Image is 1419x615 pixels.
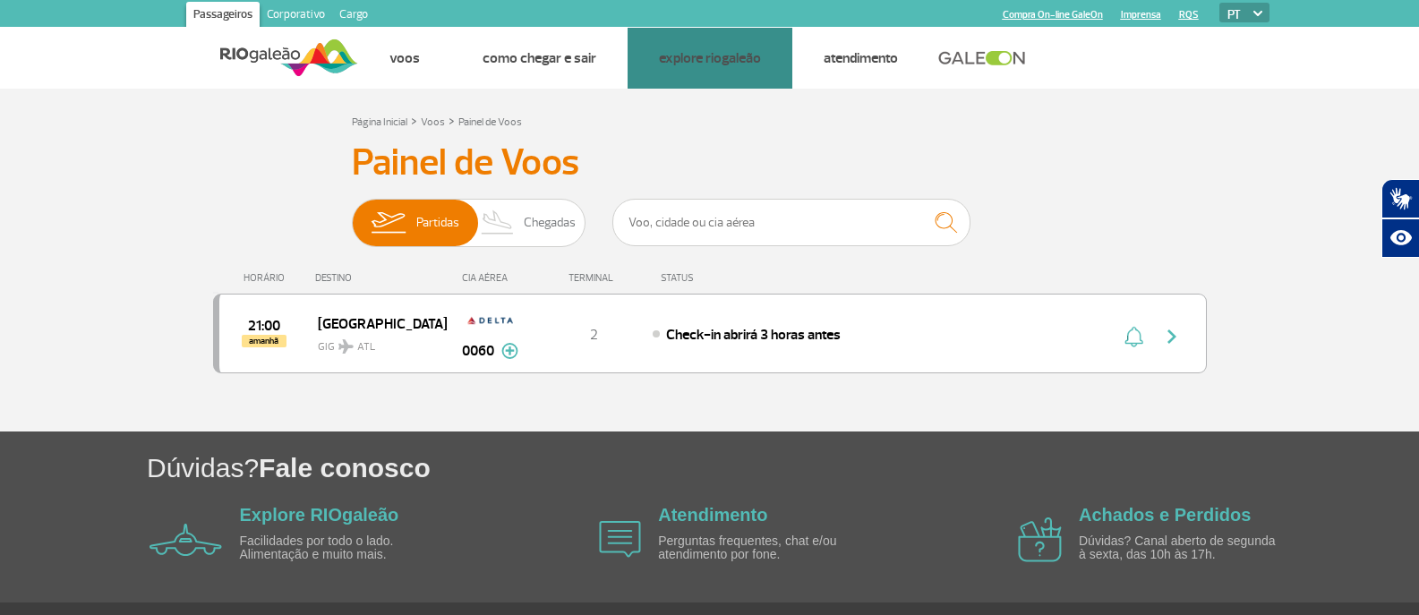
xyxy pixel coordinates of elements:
[1018,517,1062,562] img: airplane icon
[218,272,316,284] div: HORÁRIO
[1121,9,1161,21] a: Imprensa
[242,335,286,347] span: amanhã
[524,200,576,246] span: Chegadas
[458,115,522,129] a: Painel de Voos
[535,272,652,284] div: TERMINAL
[446,272,535,284] div: CIA AÉREA
[652,272,798,284] div: STATUS
[1381,179,1419,258] div: Plugin de acessibilidade da Hand Talk.
[658,505,767,525] a: Atendimento
[421,115,445,129] a: Voos
[248,320,280,332] span: 2025-10-02 21:00:00
[1124,326,1143,347] img: sino-painel-voo.svg
[259,453,431,483] span: Fale conosco
[411,110,417,131] a: >
[659,49,761,67] a: Explore RIOgaleão
[1003,9,1103,21] a: Compra On-line GaleOn
[150,524,222,556] img: airplane icon
[483,49,596,67] a: Como chegar e sair
[449,110,455,131] a: >
[1381,179,1419,218] button: Abrir tradutor de língua de sinais.
[240,505,399,525] a: Explore RIOgaleão
[240,534,446,562] p: Facilidades por todo o lado. Alimentação e muito mais.
[260,2,332,30] a: Corporativo
[338,339,354,354] img: destiny_airplane.svg
[599,521,641,558] img: airplane icon
[666,326,841,344] span: Check-in abrirá 3 horas antes
[1381,218,1419,258] button: Abrir recursos assistivos.
[658,534,864,562] p: Perguntas frequentes, chat e/ou atendimento por fone.
[318,312,432,335] span: [GEOGRAPHIC_DATA]
[147,449,1419,486] h1: Dúvidas?
[389,49,420,67] a: Voos
[462,340,494,362] span: 0060
[315,272,446,284] div: DESTINO
[416,200,459,246] span: Partidas
[501,343,518,359] img: mais-info-painel-voo.svg
[1079,534,1285,562] p: Dúvidas? Canal aberto de segunda à sexta, das 10h às 17h.
[318,329,432,355] span: GIG
[824,49,898,67] a: Atendimento
[612,199,970,246] input: Voo, cidade ou cia aérea
[1161,326,1183,347] img: seta-direita-painel-voo.svg
[352,141,1068,185] h3: Painel de Voos
[332,2,375,30] a: Cargo
[472,200,525,246] img: slider-desembarque
[1079,505,1251,525] a: Achados e Perdidos
[352,115,407,129] a: Página Inicial
[186,2,260,30] a: Passageiros
[1179,9,1199,21] a: RQS
[360,200,416,246] img: slider-embarque
[357,339,375,355] span: ATL
[590,326,598,344] span: 2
